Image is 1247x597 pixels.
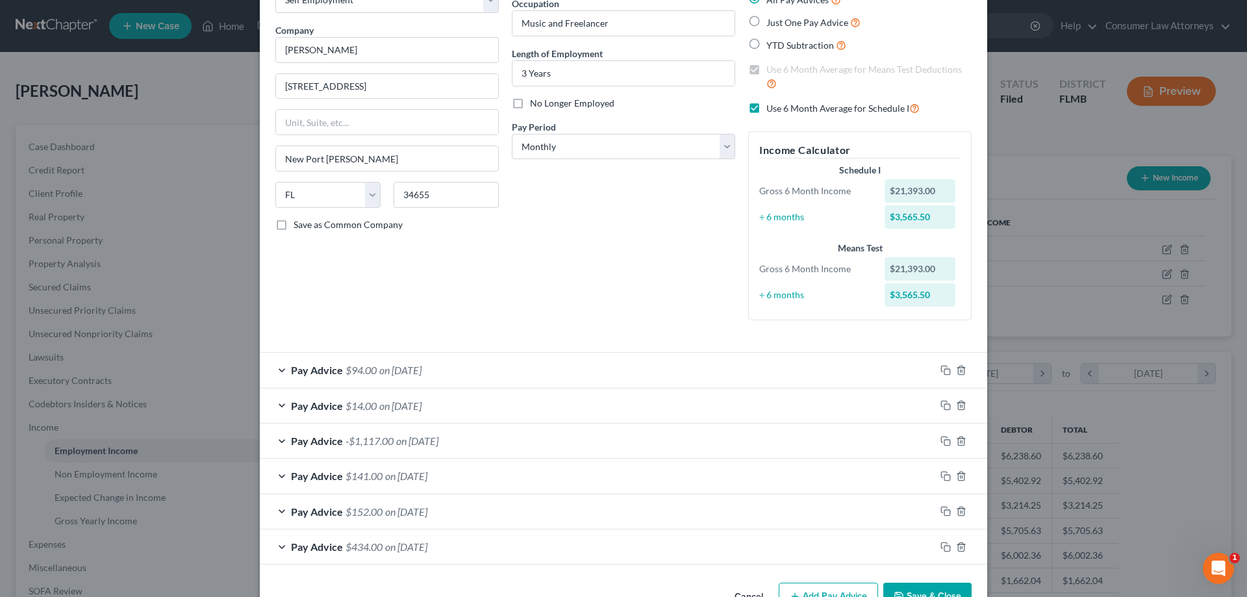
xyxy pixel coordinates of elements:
div: $3,565.50 [885,283,956,307]
span: Pay Period [512,121,556,133]
input: Unit, Suite, etc... [276,110,498,134]
input: Search company by name... [275,37,499,63]
div: Gross 6 Month Income [753,184,878,197]
div: ÷ 6 months [753,288,878,301]
span: Company [275,25,314,36]
h5: Income Calculator [759,142,961,159]
span: Pay Advice [291,470,343,482]
input: ex: 2 years [512,61,735,86]
span: Pay Advice [291,364,343,376]
span: Pay Advice [291,540,343,553]
span: -$1,117.00 [346,435,394,447]
span: Pay Advice [291,435,343,447]
div: Schedule I [759,164,961,177]
input: Enter city... [276,146,498,171]
div: ÷ 6 months [753,210,878,223]
span: on [DATE] [385,540,427,553]
span: Pay Advice [291,505,343,518]
input: -- [512,11,735,36]
div: $21,393.00 [885,257,956,281]
span: $94.00 [346,364,377,376]
span: No Longer Employed [530,97,614,108]
span: $141.00 [346,470,383,482]
div: Gross 6 Month Income [753,262,878,275]
div: Means Test [759,242,961,255]
span: Just One Pay Advice [766,17,848,28]
span: on [DATE] [379,400,422,412]
label: Length of Employment [512,47,603,60]
span: Use 6 Month Average for Schedule I [766,103,909,114]
span: on [DATE] [385,505,427,518]
span: on [DATE] [396,435,438,447]
div: $21,393.00 [885,179,956,203]
span: on [DATE] [379,364,422,376]
input: Enter zip... [394,182,499,208]
span: $14.00 [346,400,377,412]
span: on [DATE] [385,470,427,482]
span: Use 6 Month Average for Means Test Deductions [766,64,962,75]
span: $152.00 [346,505,383,518]
div: $3,565.50 [885,205,956,229]
iframe: Intercom live chat [1203,553,1234,584]
span: 1 [1229,553,1240,563]
span: Pay Advice [291,400,343,412]
span: YTD Subtraction [766,40,834,51]
input: Enter address... [276,74,498,99]
span: $434.00 [346,540,383,553]
span: Save as Common Company [294,219,403,230]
